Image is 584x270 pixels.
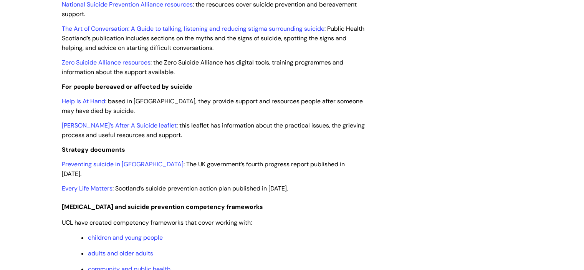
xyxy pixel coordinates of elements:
span: : Public Health Scotland’s publication includes sections on the myths and the signs of suicide, s... [62,25,364,52]
span: : based in [GEOGRAPHIC_DATA], they provide support and resources people after someone may have di... [62,97,363,115]
a: Every Life Matters [62,184,112,192]
span: : Scotland’s suicide prevention action plan published in [DATE]. [62,184,288,192]
span: Strategy documents [62,146,125,154]
span: : this leaflet has information about the practical issues, the grieving process and useful resour... [62,121,365,139]
a: children and young people [88,234,163,242]
a: Zero Suicide Alliance resources [62,58,151,66]
span: For people bereaved or affected by suicide [62,83,192,91]
a: [PERSON_NAME]’s After A Suicide leaflet [62,121,177,129]
a: adults and older adults [88,249,153,257]
span: : the Zero Suicide Alliance has digital tools, training programmes and information about the supp... [62,58,343,76]
a: The Art of Conversation: A Guide to talking, listening and reducing stigma surrounding suicide [62,25,324,33]
a: Help Is At Hand [62,97,105,105]
a: National Suicide Prevention Alliance resources [62,0,193,8]
a: Preventing suicide in [GEOGRAPHIC_DATA] [62,160,184,168]
span: [MEDICAL_DATA] and suicide prevention competency frameworks [62,203,263,211]
span: UCL have created competency frameworks that cover working with: [62,219,252,227]
span: : the resources cover suicide prevention and bereavement support. [62,0,357,18]
span: : The UK government’s fourth progress report published in [DATE]. [62,160,345,178]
